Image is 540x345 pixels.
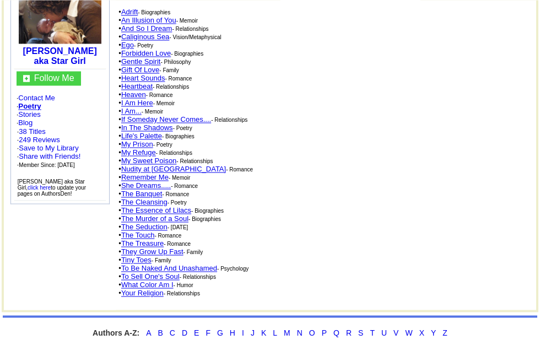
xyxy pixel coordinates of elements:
[121,115,211,123] a: If Someday Never Comes....
[121,264,217,272] a: To Be Naked And Unashamed
[217,266,249,272] font: - Psychology
[118,206,191,214] font: •
[121,33,169,41] a: Caliginous Sea
[171,51,203,57] font: - Biographies
[121,206,191,214] a: The Essence of Lilacs
[118,173,169,181] font: •
[121,165,226,173] a: Nudity at [GEOGRAPHIC_DATA]
[118,107,141,115] font: •
[17,94,104,169] font: · · · ·
[153,100,175,106] font: - Memoir
[419,328,424,337] a: X
[381,328,387,337] a: U
[168,200,187,206] font: - Poetry
[34,73,74,83] a: Follow Me
[18,118,33,127] a: Blog
[176,158,213,164] font: - Relationships
[121,247,183,256] a: They Grow Up Fast
[322,328,327,337] a: P
[174,282,193,288] font: - Humor
[121,8,138,16] a: Adrift
[118,214,188,223] font: •
[121,173,169,181] a: Remember Me
[118,33,169,41] font: •
[182,328,187,337] a: D
[19,152,80,160] a: Share with Friends!
[273,328,277,337] a: L
[309,328,315,337] a: O
[146,92,173,98] font: - Romance
[158,328,163,337] a: B
[118,190,162,198] font: •
[405,328,412,337] a: W
[18,94,55,102] a: Contact Me
[28,185,51,191] a: click here
[121,74,165,82] a: Heart Sounds
[118,24,172,33] font: •
[121,41,134,49] a: Ego
[442,328,447,337] a: Z
[226,166,253,172] font: - Romance
[211,117,247,123] font: - Relationships
[93,328,139,337] strong: Authors A-Z:
[118,157,176,165] font: •
[118,41,134,49] font: •
[118,256,151,264] font: •
[19,127,45,136] a: 38 Titles
[134,42,153,48] font: - Poetry
[121,90,146,99] a: Heaven
[121,132,162,140] a: Life's Palette
[121,82,153,90] a: Heartbeat
[370,328,375,337] a: T
[251,328,255,337] a: J
[118,74,165,82] font: •
[121,123,173,132] a: In The Shadows
[152,257,171,263] font: - Family
[121,272,180,281] a: To Sell One's Soul
[118,231,154,239] font: •
[121,198,168,206] a: The Cleansing
[188,216,221,222] font: - Biographies
[171,183,198,189] font: - Romance
[18,110,40,118] a: Stories
[121,24,172,33] a: And So I Dream
[206,328,210,337] a: F
[180,274,216,280] font: - Relationships
[118,165,226,173] font: •
[154,233,181,239] font: - Romance
[146,328,151,337] a: A
[165,76,192,82] font: - Romance
[156,150,192,156] font: - Relationships
[191,208,224,214] font: - Biographies
[23,46,97,66] a: [PERSON_NAME] aka Star Girl
[118,289,163,297] font: •
[172,26,208,32] font: - Relationships
[118,49,171,57] font: •
[121,256,152,264] a: Tiny Toes
[138,9,170,15] font: - Biographies
[121,223,168,231] a: The Seduction
[393,328,398,337] a: V
[160,59,191,65] font: - Philosophy
[121,49,171,57] a: Forbidden Love
[118,115,211,123] font: •
[297,328,303,337] a: N
[118,239,164,247] font: •
[170,328,175,337] a: C
[18,179,87,197] font: [PERSON_NAME] aka Star Girl, to update your pages on AuthorsDen!
[333,328,339,337] a: Q
[164,290,200,297] font: - Relationships
[121,181,171,190] a: She Dreams.....
[118,281,173,289] font: •
[121,231,154,239] a: The Touch
[118,247,183,256] font: •
[121,281,174,289] a: What Color Am I
[118,272,179,281] font: •
[159,67,179,73] font: - Family
[118,8,138,16] font: •
[118,132,162,140] font: •
[121,190,162,198] a: The Banquet
[18,102,41,110] a: Poetry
